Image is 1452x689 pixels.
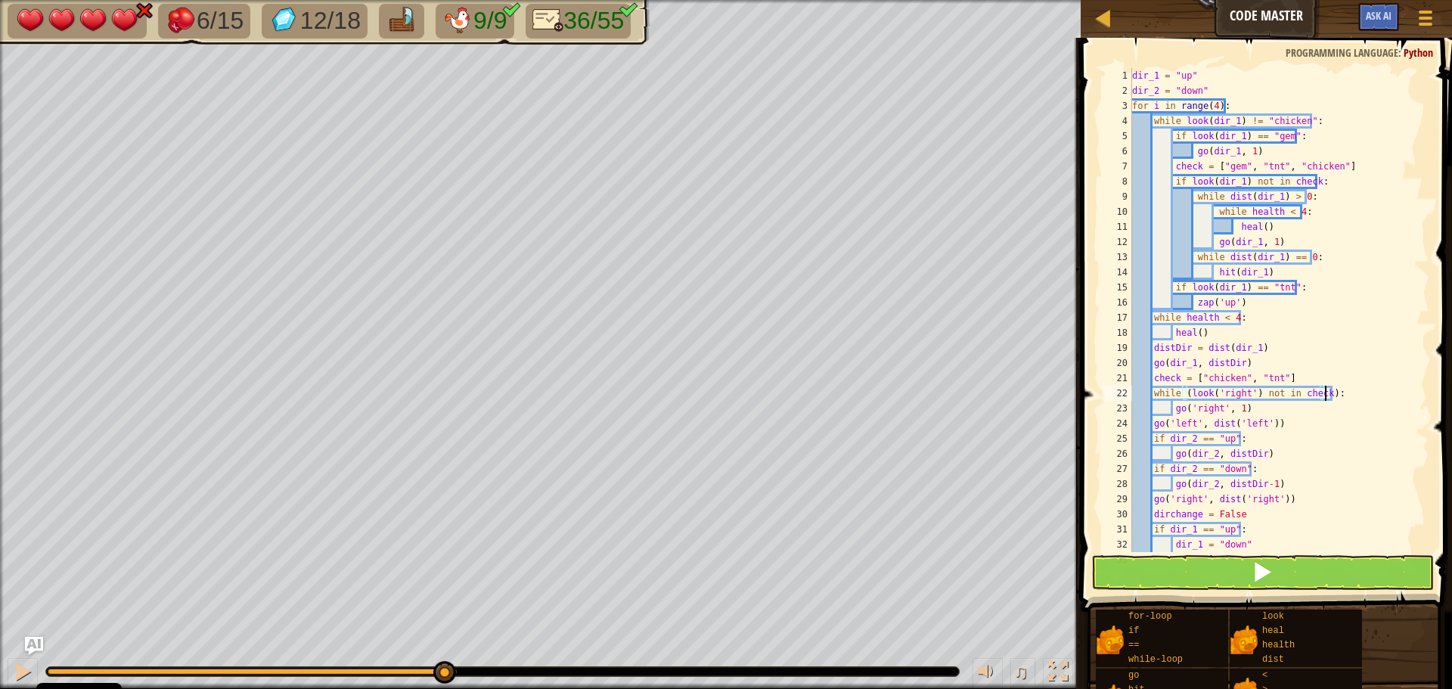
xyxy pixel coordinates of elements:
img: portrait.png [1096,625,1125,654]
div: 9 [1102,189,1132,204]
button: Show game menu [1407,3,1444,39]
div: 19 [1102,340,1132,355]
div: 6 [1102,144,1132,159]
div: 16 [1102,295,1132,310]
div: 20 [1102,355,1132,371]
button: Ctrl + P: Pause [8,658,38,689]
span: == [1128,640,1139,650]
button: ♫ [1010,658,1036,689]
div: 10 [1102,204,1132,219]
span: ♫ [1013,660,1028,683]
span: 6/15 [197,7,244,34]
span: 36/55 [563,7,624,34]
div: 14 [1102,265,1132,280]
div: 23 [1102,401,1132,416]
span: 12/18 [300,7,361,34]
button: Shift+Enter: Run current code. [1091,555,1434,590]
li: Go to the raft. [379,4,424,39]
div: 2 [1102,83,1132,98]
span: 9/9 [473,7,507,34]
li: Only 55 lines of code [526,4,631,39]
div: 27 [1102,461,1132,476]
div: 1 [1102,68,1132,83]
div: 31 [1102,522,1132,537]
span: go [1128,670,1139,681]
div: 8 [1102,174,1132,189]
div: 18 [1102,325,1132,340]
span: Programming language [1286,45,1398,60]
span: : [1398,45,1404,60]
li: Friends must survive. [436,4,514,39]
span: if [1128,625,1139,636]
div: 30 [1102,507,1132,522]
div: 5 [1102,129,1132,144]
div: 28 [1102,476,1132,492]
div: 11 [1102,219,1132,234]
span: while-loop [1128,654,1183,665]
div: 17 [1102,310,1132,325]
div: 4 [1102,113,1132,129]
span: dist [1262,654,1284,665]
li: Your hero must survive. [8,4,147,39]
span: health [1262,640,1295,650]
div: 7 [1102,159,1132,174]
button: Adjust volume [973,658,1003,689]
button: Ask AI [25,637,43,655]
span: Python [1404,45,1433,60]
span: Ask AI [1366,8,1391,23]
div: 32 [1102,537,1132,552]
li: Defeat the enemies. [158,4,250,39]
span: look [1262,611,1284,622]
div: 13 [1102,250,1132,265]
div: 25 [1102,431,1132,446]
div: 3 [1102,98,1132,113]
button: Toggle fullscreen [1043,658,1073,689]
span: < [1262,670,1267,681]
button: Ask AI [1358,3,1399,31]
div: 22 [1102,386,1132,401]
div: 12 [1102,234,1132,250]
li: Collect the gems. [262,4,368,39]
div: 15 [1102,280,1132,295]
img: portrait.png [1230,625,1258,654]
div: 21 [1102,371,1132,386]
div: 26 [1102,446,1132,461]
span: heal [1262,625,1284,636]
div: 24 [1102,416,1132,431]
span: for-loop [1128,611,1172,622]
div: 33 [1102,552,1132,567]
div: 29 [1102,492,1132,507]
